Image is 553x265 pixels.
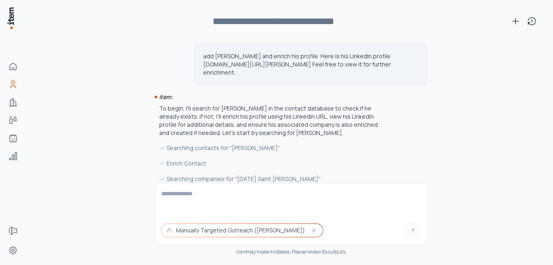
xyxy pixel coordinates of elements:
[5,242,21,258] a: Settings
[159,104,379,137] p: To begin, I'll search for [PERSON_NAME] in the contact database to check if he already exists. If...
[7,7,15,30] img: Item Brain Logo
[5,112,21,128] a: Deals
[166,227,173,234] img: outbound
[159,144,379,152] div: Searching contacts for "[PERSON_NAME]"
[5,58,21,75] a: Home
[176,226,305,234] span: Manually Targeted Outreach ([PERSON_NAME])
[5,94,21,110] a: Companies
[236,248,246,255] i: item
[5,130,21,146] a: Agents
[159,174,379,183] div: Searching companies for "[DATE] Saint [PERSON_NAME]"
[507,13,524,29] button: New conversation
[161,224,323,237] button: Manually Targeted Outreach ([PERSON_NAME])
[524,13,540,29] button: View history
[159,159,379,168] div: Enrich Contact
[5,148,21,164] a: Analytics
[203,52,418,77] p: add [PERSON_NAME] and enrich his profile. Here is his LinkedIn profile [DOMAIN_NAME][URL][PERSON_...
[159,93,173,101] i: item:
[5,223,21,239] a: Forms
[5,76,21,93] a: People
[154,249,428,255] div: may make mistakes. Please review its outputs.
